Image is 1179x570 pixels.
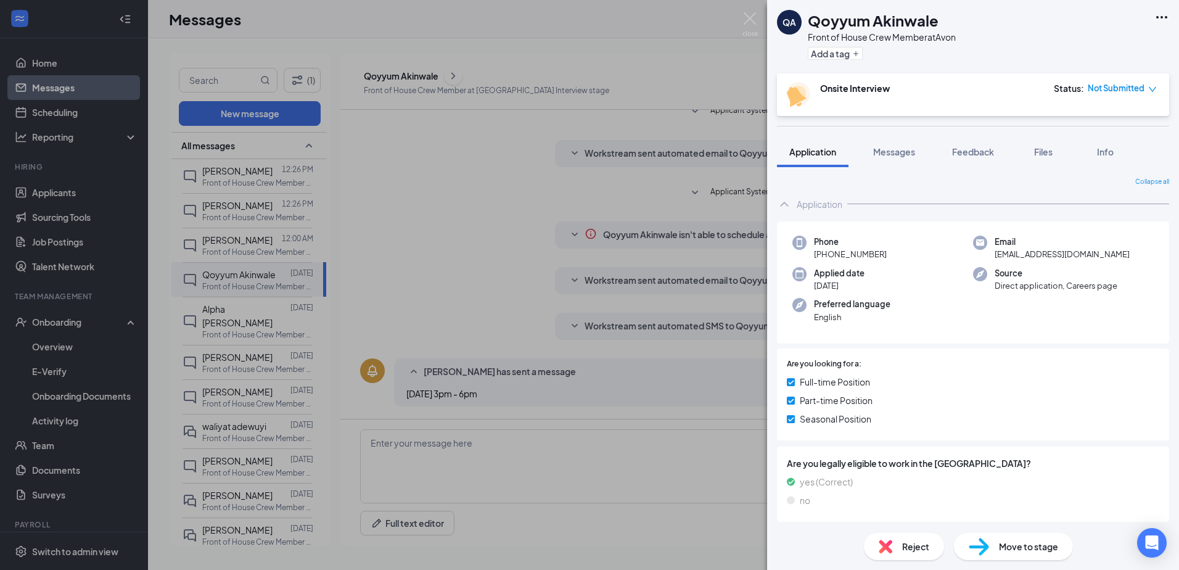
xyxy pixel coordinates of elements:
[952,146,994,157] span: Feedback
[777,197,792,212] svg: ChevronUp
[797,198,842,210] div: Application
[787,456,1159,470] span: Are you legally eligible to work in the [GEOGRAPHIC_DATA]?
[789,146,836,157] span: Application
[800,494,810,507] span: no
[800,412,871,426] span: Seasonal Position
[783,16,796,28] div: QA
[995,236,1130,248] span: Email
[1135,177,1169,187] span: Collapse all
[1088,82,1144,94] span: Not Submitted
[1097,146,1114,157] span: Info
[808,31,956,43] div: Front of House Crew Member at Avon
[1054,82,1084,94] div: Status :
[873,146,915,157] span: Messages
[800,375,870,389] span: Full-time Position
[814,248,887,260] span: [PHONE_NUMBER]
[1034,146,1053,157] span: Files
[814,279,865,292] span: [DATE]
[852,50,860,57] svg: Plus
[1154,10,1169,25] svg: Ellipses
[814,298,890,310] span: Preferred language
[814,267,865,279] span: Applied date
[995,267,1117,279] span: Source
[902,540,929,553] span: Reject
[800,394,873,407] span: Part-time Position
[999,540,1058,553] span: Move to stage
[814,236,887,248] span: Phone
[808,10,939,31] h1: Qoyyum Akinwale
[995,279,1117,292] span: Direct application, Careers page
[1137,528,1167,558] div: Open Intercom Messenger
[820,83,890,94] b: Onsite Interview
[1148,85,1157,94] span: down
[814,311,890,323] span: English
[787,358,861,370] span: Are you looking for a:
[995,248,1130,260] span: [EMAIL_ADDRESS][DOMAIN_NAME]
[800,475,853,489] span: yes (Correct)
[808,47,863,60] button: PlusAdd a tag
